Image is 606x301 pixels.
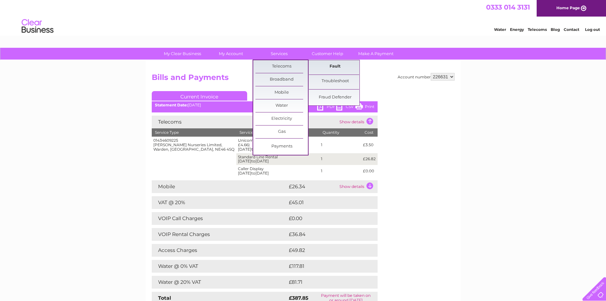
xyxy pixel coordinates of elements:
a: Broadband [255,73,308,86]
b: Statement Date: [155,103,188,107]
a: Print [355,103,374,112]
td: 1 [319,165,362,177]
td: £81.71 [287,276,363,289]
td: Water @ 0% VAT [152,260,287,273]
a: Electricity [255,112,308,125]
td: Caller Display [DATE] [DATE] [236,165,319,177]
a: My Clear Business [156,48,209,60]
a: My Account [205,48,257,60]
a: 0333 014 3131 [486,3,530,11]
span: to [251,159,255,163]
a: Blog [551,27,560,32]
td: Access Charges [152,244,287,257]
a: CSV [336,103,355,112]
td: £0.00 [361,165,377,177]
td: 1 [319,153,362,165]
strong: Total [158,295,171,301]
a: Make A Payment [350,48,402,60]
div: Account number [398,73,455,81]
strong: £387.85 [289,295,308,301]
td: Telecoms [152,116,287,128]
td: £0.00 [287,212,363,225]
td: VOIP Rental Charges [152,228,287,241]
td: £45.01 [287,196,364,209]
span: to [251,171,255,176]
td: £49.82 [287,244,365,257]
td: Water @ 20% VAT [152,276,287,289]
td: £117.81 [287,260,365,273]
td: £26.82 [361,153,377,165]
a: Energy [510,27,524,32]
span: to [251,147,255,152]
a: Fraud Defender [309,91,361,104]
a: Water [494,27,506,32]
h2: Bills and Payments [152,73,455,85]
a: Log out [585,27,600,32]
td: £36.84 [287,228,365,241]
img: logo.png [21,17,54,36]
div: Clear Business is a trading name of Verastar Limited (registered in [GEOGRAPHIC_DATA] No. 3667643... [153,4,454,31]
td: VOIP Call Charges [152,212,287,225]
th: Quantity [319,128,362,137]
th: Service Type [152,128,236,137]
td: Mobile [152,180,287,193]
a: Telecoms [528,27,547,32]
div: [DATE] [152,103,378,107]
td: VAT @ 20% [152,196,287,209]
a: Customer Help [301,48,354,60]
a: Contact [564,27,579,32]
a: PDF [317,103,336,112]
a: Services [253,48,305,60]
td: Unicom Line Assurance 2023 (£3.50/£4.66) [DATE] [DATE] [236,137,319,153]
td: 1 [319,137,362,153]
div: 01434609225 [PERSON_NAME] Nurseries Limited, Warden, [GEOGRAPHIC_DATA], NE46 4SQ [153,138,235,151]
a: Mobile [255,86,308,99]
th: Cost [361,128,377,137]
a: Payments [255,140,308,153]
td: £26.34 [287,180,338,193]
td: Show details [338,180,378,193]
a: Troubleshoot [309,75,361,88]
a: Fault [309,60,361,73]
a: Water [255,99,308,112]
td: £3.50 [361,137,377,153]
a: Gas [255,125,308,138]
th: Service Description [236,128,319,137]
td: £30.32 [287,116,338,128]
a: Telecoms [255,60,308,73]
td: Standard Line Rental [DATE] [DATE] [236,153,319,165]
a: Current Invoice [152,91,247,101]
td: Show details [338,116,378,128]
